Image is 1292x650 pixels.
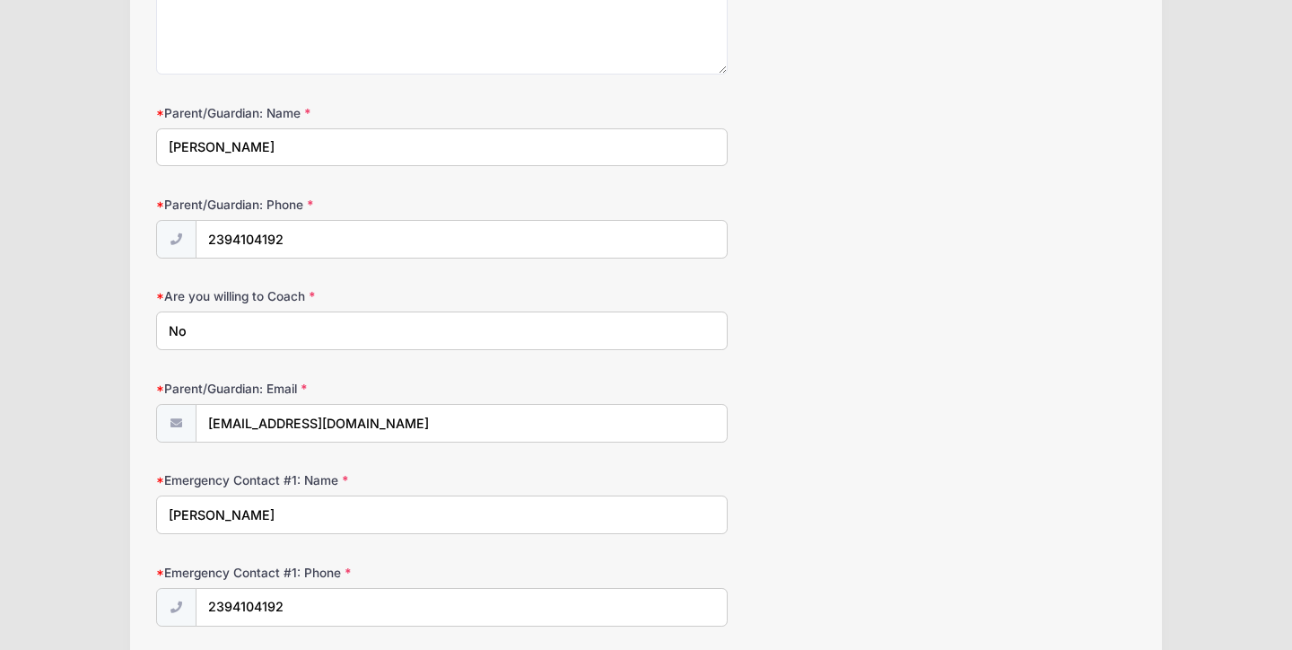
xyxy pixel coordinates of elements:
[156,196,483,214] label: Parent/Guardian: Phone
[196,220,728,259] input: (xxx) xxx-xxxx
[196,404,728,443] input: email@email.com
[156,287,483,305] label: Are you willing to Coach
[156,564,483,582] label: Emergency Contact #1: Phone
[156,471,483,489] label: Emergency Contact #1: Name
[196,588,728,627] input: (xxx) xxx-xxxx
[156,380,483,398] label: Parent/Guardian: Email
[156,104,483,122] label: Parent/Guardian: Name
